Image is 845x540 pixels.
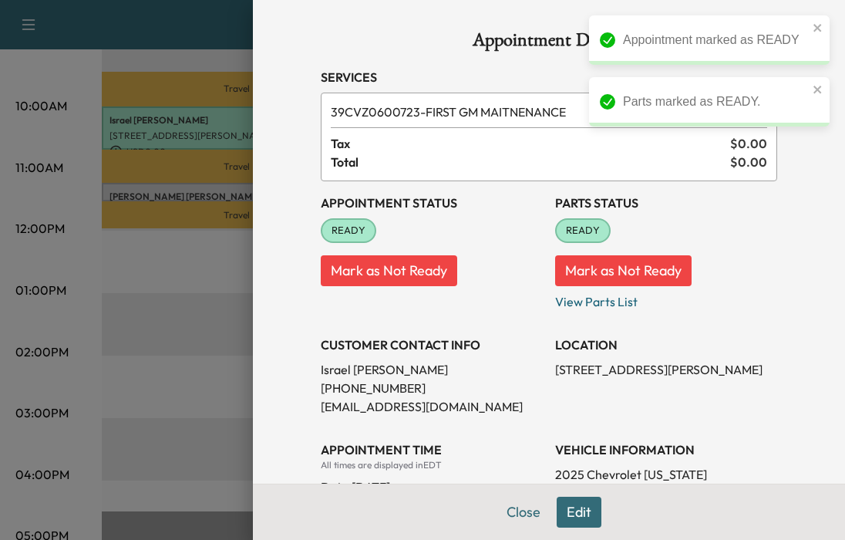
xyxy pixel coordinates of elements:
p: View Parts List [555,286,777,311]
h3: VEHICLE INFORMATION [555,440,777,459]
h3: Appointment Status [321,194,543,212]
button: Mark as Not Ready [321,255,457,286]
button: close [813,83,823,96]
span: READY [557,223,609,238]
p: [PHONE_NUMBER] [321,379,543,397]
button: Close [497,497,550,528]
span: $ 0.00 [730,153,767,171]
h3: Services [321,68,777,86]
p: [STREET_ADDRESS][PERSON_NAME] [555,360,777,379]
button: close [813,22,823,34]
button: Edit [557,497,601,528]
p: 2025 Chevrolet [US_STATE] [555,465,777,484]
h3: APPOINTMENT TIME [321,440,543,459]
span: $ 0.00 [730,134,767,153]
h3: Parts Status [555,194,777,212]
h1: Appointment Details [321,31,777,56]
h3: CUSTOMER CONTACT INFO [321,336,543,354]
span: Tax [331,134,730,153]
p: [EMAIL_ADDRESS][DOMAIN_NAME] [321,397,543,416]
span: Total [331,153,730,171]
div: Date: [DATE] [321,471,543,496]
span: READY [322,223,375,238]
h3: LOCATION [555,336,777,354]
div: Parts marked as READY. [623,93,808,111]
p: Israel [PERSON_NAME] [321,360,543,379]
div: All times are displayed in EDT [321,459,543,471]
button: Mark as Not Ready [555,255,692,286]
span: FIRST GM MAITNENANCE [331,103,724,121]
div: Appointment marked as READY [623,31,808,49]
